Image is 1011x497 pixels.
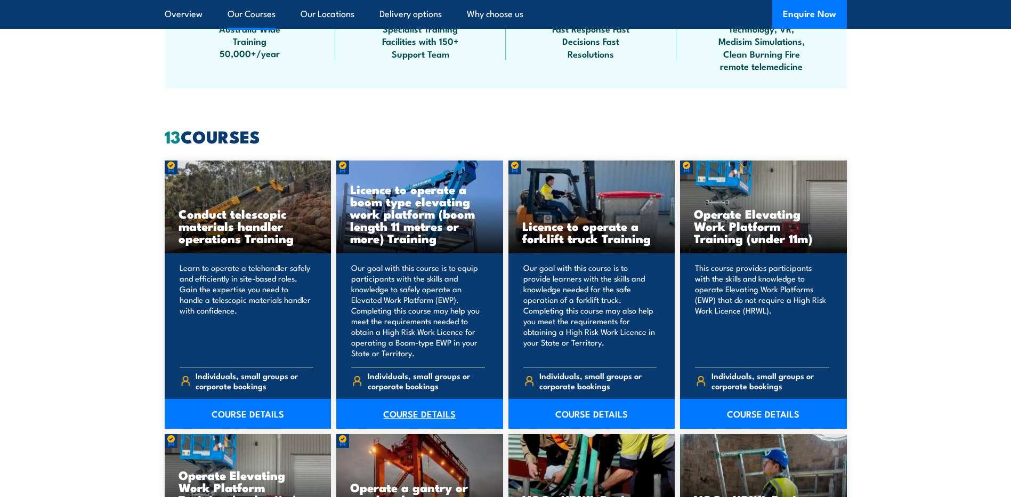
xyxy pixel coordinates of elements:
span: Technology, VR, Medisim Simulations, Clean Burning Fire remote telemedicine [714,22,810,73]
h2: COURSES [165,129,847,143]
a: COURSE DETAILS [336,399,503,429]
h3: Licence to operate a forklift truck Training [522,220,661,244]
span: Individuals, small groups or corporate bookings [196,371,313,391]
span: Specialist Training Facilities with 150+ Support Team [373,22,468,60]
span: Individuals, small groups or corporate bookings [539,371,657,391]
h3: Licence to operate a boom type elevating work platform (boom length 11 metres or more) Training [350,183,489,244]
a: COURSE DETAILS [508,399,675,429]
span: Fast Response Fast Decisions Fast Resolutions [543,22,639,60]
p: Learn to operate a telehandler safely and efficiently in site-based roles. Gain the expertise you... [180,262,313,358]
h3: Conduct telescopic materials handler operations Training [179,207,318,244]
strong: 13 [165,123,181,149]
span: Individuals, small groups or corporate bookings [368,371,485,391]
p: Our goal with this course is to provide learners with the skills and knowledge needed for the saf... [523,262,657,358]
h3: Operate Elevating Work Platform Training (under 11m) [694,207,833,244]
a: COURSE DETAILS [680,399,847,429]
a: COURSE DETAILS [165,399,331,429]
p: Our goal with this course is to equip participants with the skills and knowledge to safely operat... [351,262,485,358]
span: Australia Wide Training 50,000+/year [202,22,298,60]
span: Individuals, small groups or corporate bookings [711,371,829,391]
p: This course provides participants with the skills and knowledge to operate Elevating Work Platfor... [695,262,829,358]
